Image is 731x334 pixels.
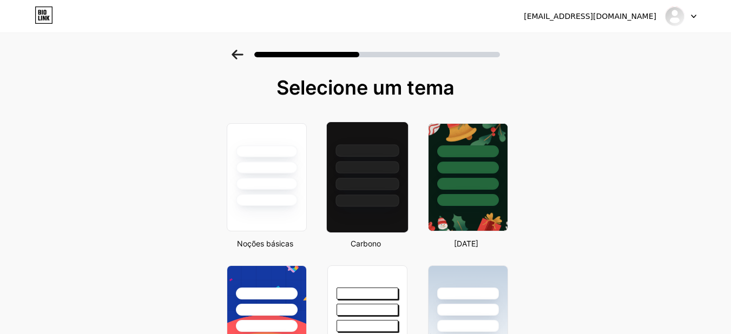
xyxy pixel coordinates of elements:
font: Carbono [351,239,381,248]
img: Danielle Barbosa [664,6,685,26]
font: [DATE] [454,239,478,248]
font: [EMAIL_ADDRESS][DOMAIN_NAME] [524,12,656,21]
font: Selecione um tema [276,76,455,99]
font: Noções básicas [237,239,293,248]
